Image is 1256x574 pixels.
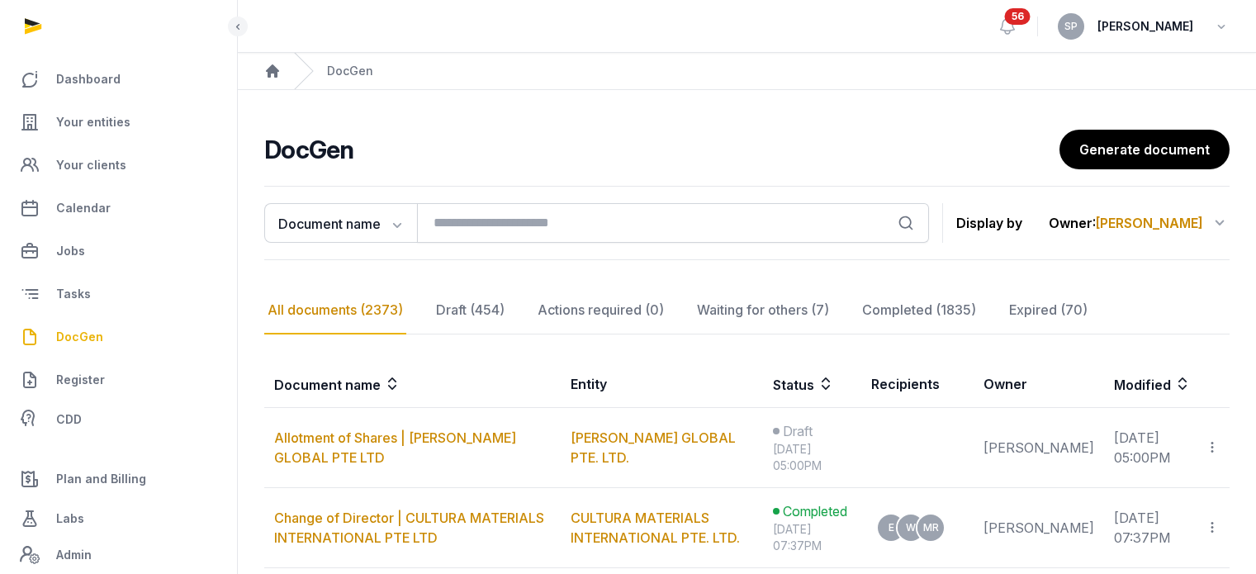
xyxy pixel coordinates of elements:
[13,145,224,185] a: Your clients
[13,188,224,228] a: Calendar
[1059,130,1230,169] a: Generate document
[13,59,224,99] a: Dashboard
[773,521,852,554] div: [DATE] 07:37PM
[571,510,740,546] a: CULTURA MATERIALS INTERNATIONAL PTE. LTD.
[238,53,1256,90] nav: Breadcrumb
[56,69,121,89] span: Dashboard
[923,523,939,533] span: MR
[264,135,1059,164] h2: DocGen
[13,231,224,271] a: Jobs
[763,361,862,408] th: Status
[1064,21,1078,31] span: SP
[13,360,224,400] a: Register
[906,523,916,533] span: W
[56,370,105,390] span: Register
[13,403,224,436] a: CDD
[974,361,1104,408] th: Owner
[56,112,130,132] span: Your entities
[56,241,85,261] span: Jobs
[1049,210,1230,236] div: Owner
[56,545,92,565] span: Admin
[1092,213,1203,233] span: :
[264,287,1230,334] nav: Tabs
[56,327,103,347] span: DocGen
[13,274,224,314] a: Tasks
[1104,408,1195,488] td: [DATE] 05:00PM
[889,523,894,533] span: E
[56,410,82,429] span: CDD
[1006,287,1091,334] div: Expired (70)
[694,287,832,334] div: Waiting for others (7)
[773,441,852,474] div: [DATE] 05:00PM
[13,317,224,357] a: DocGen
[561,361,763,408] th: Entity
[327,63,373,79] div: DocGen
[783,501,847,521] span: Completed
[861,361,974,408] th: Recipients
[13,102,224,142] a: Your entities
[974,408,1104,488] td: [PERSON_NAME]
[13,499,224,538] a: Labs
[56,198,111,218] span: Calendar
[956,210,1022,236] p: Display by
[56,155,126,175] span: Your clients
[783,421,813,441] span: Draft
[13,459,224,499] a: Plan and Billing
[56,509,84,529] span: Labs
[859,287,979,334] div: Completed (1835)
[56,284,91,304] span: Tasks
[264,361,561,408] th: Document name
[264,287,406,334] div: All documents (2373)
[1097,17,1193,36] span: [PERSON_NAME]
[433,287,508,334] div: Draft (454)
[264,203,417,243] button: Document name
[1005,8,1031,25] span: 56
[56,469,146,489] span: Plan and Billing
[274,429,516,466] a: Allotment of Shares | [PERSON_NAME] GLOBAL PTE LTD
[571,429,736,466] a: [PERSON_NAME] GLOBAL PTE. LTD.
[1104,488,1195,568] td: [DATE] 07:37PM
[974,488,1104,568] td: [PERSON_NAME]
[1096,215,1203,231] span: [PERSON_NAME]
[13,538,224,572] a: Admin
[1058,13,1084,40] button: SP
[1104,361,1230,408] th: Modified
[534,287,667,334] div: Actions required (0)
[274,510,544,546] a: Change of Director | CULTURA MATERIALS INTERNATIONAL PTE LTD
